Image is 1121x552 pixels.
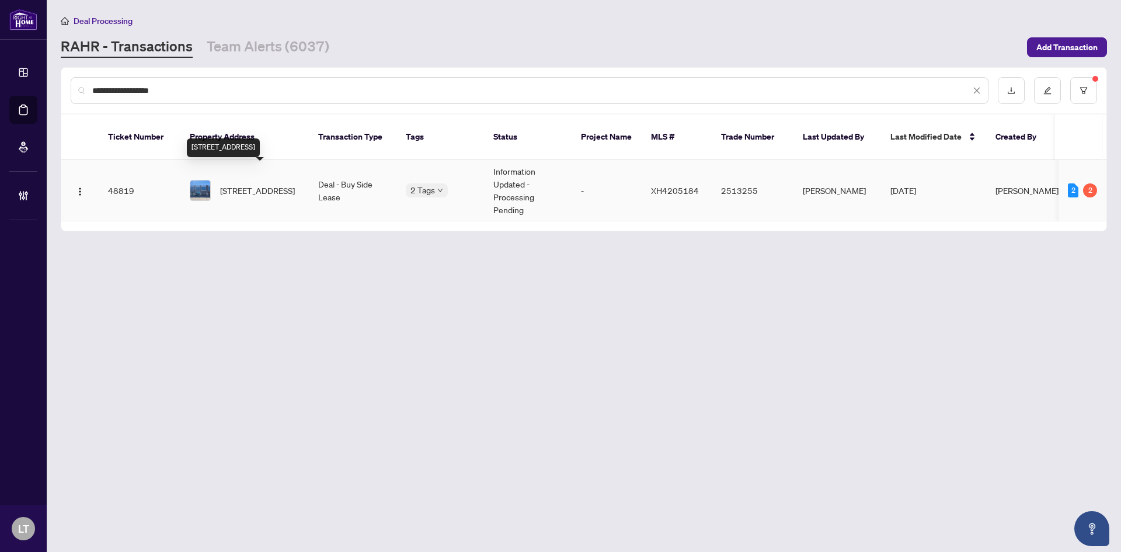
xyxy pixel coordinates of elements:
span: Deal Processing [74,16,133,26]
span: [STREET_ADDRESS] [220,184,295,197]
a: RAHR - Transactions [61,37,193,58]
th: Property Address [180,114,309,160]
td: Deal - Buy Side Lease [309,160,396,221]
a: Team Alerts (6037) [207,37,329,58]
th: MLS # [642,114,712,160]
button: Logo [71,181,89,200]
button: download [998,77,1025,104]
button: Add Transaction [1027,37,1107,57]
span: Last Modified Date [890,130,962,143]
th: Ticket Number [99,114,180,160]
button: Open asap [1074,511,1109,546]
th: Last Updated By [793,114,881,160]
img: thumbnail-img [190,180,210,200]
span: close [973,86,981,95]
div: [STREET_ADDRESS] [187,138,260,157]
th: Trade Number [712,114,793,160]
td: Information Updated - Processing Pending [484,160,572,221]
button: filter [1070,77,1097,104]
span: download [1007,86,1015,95]
span: [PERSON_NAME] [995,185,1059,196]
span: Add Transaction [1036,38,1098,57]
td: 2513255 [712,160,793,221]
th: Last Modified Date [881,114,986,160]
div: 2 [1083,183,1097,197]
span: LT [18,520,29,537]
img: logo [9,9,37,30]
span: [DATE] [890,185,916,196]
img: Logo [75,187,85,196]
button: edit [1034,77,1061,104]
th: Created By [986,114,1056,160]
td: 48819 [99,160,180,221]
th: Status [484,114,572,160]
th: Project Name [572,114,642,160]
td: - [572,160,642,221]
th: Tags [396,114,484,160]
span: XH4205184 [651,185,699,196]
th: Transaction Type [309,114,396,160]
span: down [437,188,443,193]
span: 2 Tags [410,183,435,197]
td: [PERSON_NAME] [793,160,881,221]
span: filter [1080,86,1088,95]
div: 2 [1068,183,1078,197]
span: home [61,17,69,25]
span: edit [1043,86,1052,95]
